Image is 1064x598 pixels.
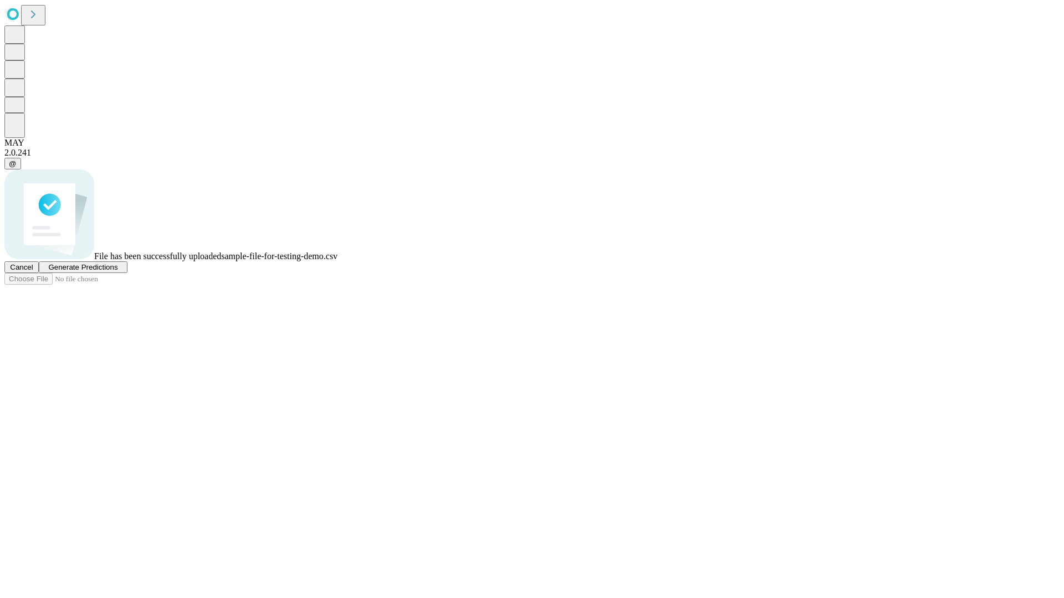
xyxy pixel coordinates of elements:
button: Cancel [4,261,39,273]
div: MAY [4,138,1060,148]
span: sample-file-for-testing-demo.csv [221,251,337,261]
span: Cancel [10,263,33,271]
span: @ [9,159,17,168]
div: 2.0.241 [4,148,1060,158]
button: @ [4,158,21,169]
button: Generate Predictions [39,261,127,273]
span: File has been successfully uploaded [94,251,221,261]
span: Generate Predictions [48,263,117,271]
